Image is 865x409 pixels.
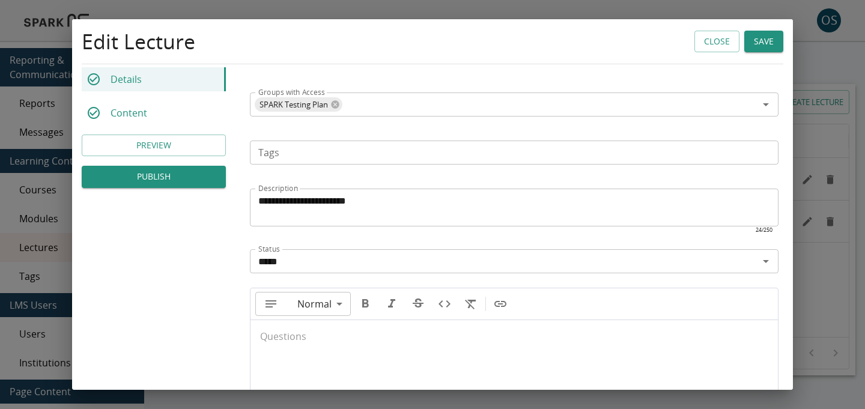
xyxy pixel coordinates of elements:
[258,87,325,97] label: Groups with Access
[111,72,142,86] p: Details
[258,244,280,254] label: Status
[380,292,404,316] button: Format italics
[111,106,147,120] p: Content
[297,297,332,311] span: Normal
[353,292,377,316] button: Format bold
[82,67,226,125] div: Lecture Builder Tabs
[258,183,298,193] label: Description
[694,31,739,53] button: Close
[488,292,512,316] button: Insert link
[82,135,226,157] button: Preview
[757,96,774,113] button: Open
[82,29,195,54] h4: Edit Lecture
[432,292,457,316] button: Insert code
[82,166,226,189] button: PUBLISH
[255,97,342,112] div: SPARK Testing Plan
[459,292,483,316] button: Clear formatting
[406,292,430,316] button: Format strikethrough
[757,253,774,270] button: Open
[255,98,333,112] span: SPARK Testing Plan
[255,292,351,316] div: Formatting Options
[744,31,783,53] button: Save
